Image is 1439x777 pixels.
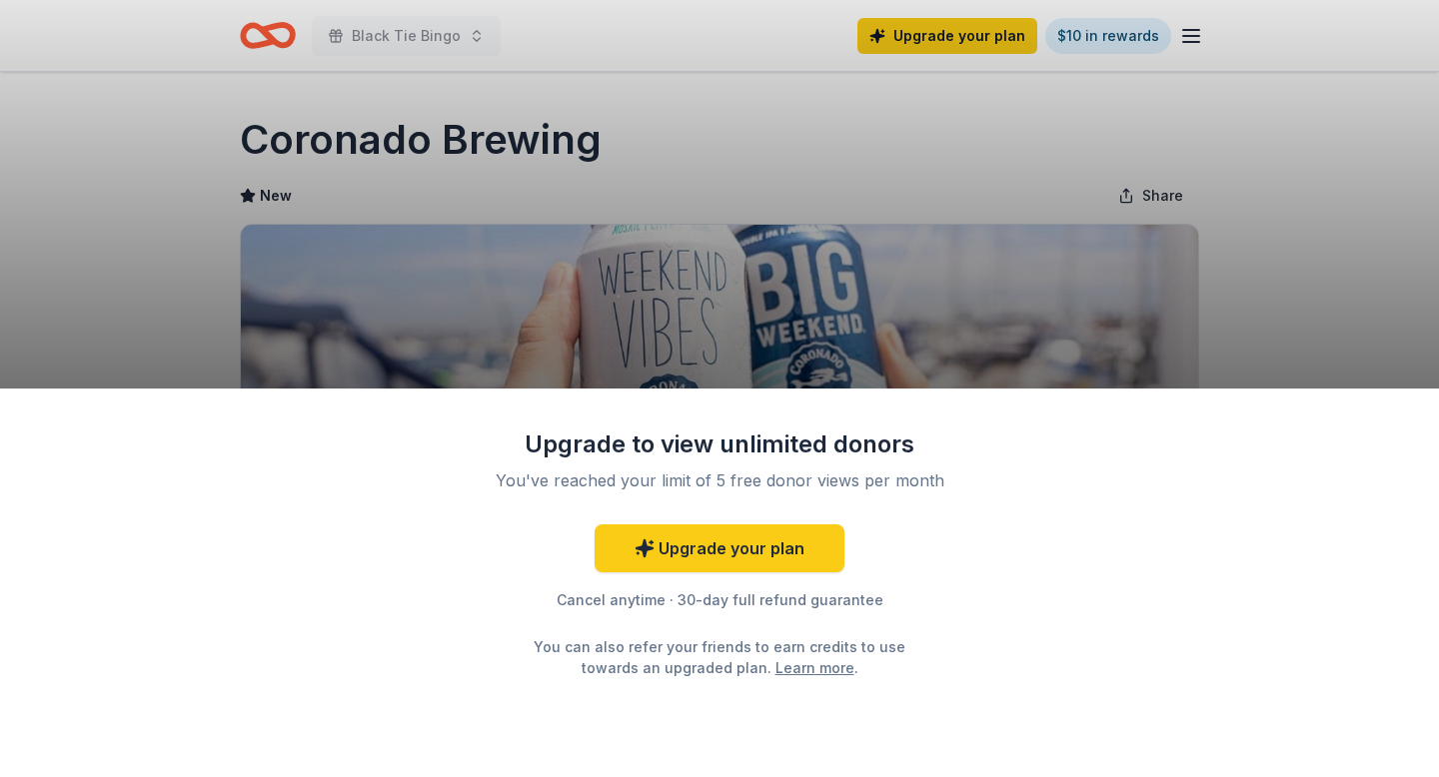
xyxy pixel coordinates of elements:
[460,428,979,460] div: Upgrade to view unlimited donors
[516,636,923,678] div: You can also refer your friends to earn credits to use towards an upgraded plan. .
[460,588,979,612] div: Cancel anytime · 30-day full refund guarantee
[484,468,955,492] div: You've reached your limit of 5 free donor views per month
[595,524,844,572] a: Upgrade your plan
[775,657,854,678] a: Learn more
